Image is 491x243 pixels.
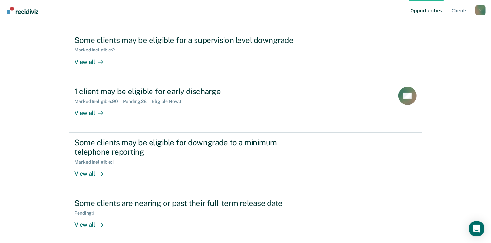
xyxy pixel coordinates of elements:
div: Marked Ineligible : 90 [74,99,123,104]
div: Pending : 1 [74,210,100,216]
button: Profile dropdown button [475,5,486,15]
div: Open Intercom Messenger [469,221,484,236]
div: Some clients may be eligible for downgrade to a minimum telephone reporting [74,138,303,157]
div: Marked Ineligible : 1 [74,159,119,165]
div: Marked Ineligible : 2 [74,47,120,53]
img: Recidiviz [7,7,38,14]
div: Pending : 28 [123,99,152,104]
div: Some clients are nearing or past their full-term release date [74,198,303,208]
a: 1 client may be eligible for early dischargeMarked Ineligible:90Pending:28Eligible Now:1View all [69,81,422,133]
div: View all [74,104,111,117]
div: View all [74,164,111,177]
div: Some clients may be eligible for a supervision level downgrade [74,36,303,45]
div: View all [74,53,111,65]
div: V [475,5,486,15]
div: View all [74,216,111,229]
a: Some clients may be eligible for downgrade to a minimum telephone reportingMarked Ineligible:1Vie... [69,133,422,193]
div: Eligible Now : 1 [152,99,186,104]
a: Some clients may be eligible for a supervision level downgradeMarked Ineligible:2View all [69,30,422,81]
div: 1 client may be eligible for early discharge [74,87,303,96]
